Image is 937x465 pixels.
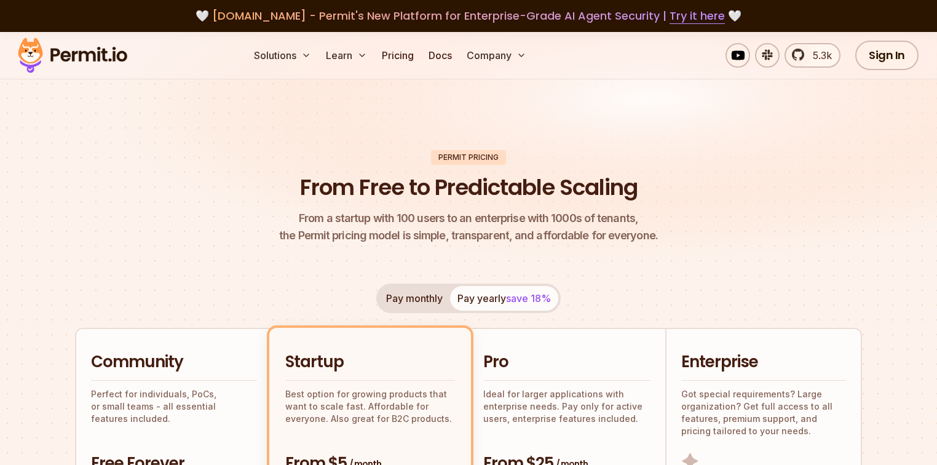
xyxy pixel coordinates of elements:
[300,172,638,203] h1: From Free to Predictable Scaling
[91,388,257,425] p: Perfect for individuals, PoCs, or small teams - all essential features included.
[321,43,372,68] button: Learn
[279,210,658,244] p: the Permit pricing model is simple, transparent, and affordable for everyone.
[285,388,455,425] p: Best option for growing products that want to scale fast. Affordable for everyone. Also great for...
[681,351,846,373] h2: Enterprise
[91,351,257,373] h2: Community
[855,41,919,70] a: Sign In
[285,351,455,373] h2: Startup
[12,34,133,76] img: Permit logo
[462,43,531,68] button: Company
[424,43,457,68] a: Docs
[30,7,907,25] div: 🤍 🤍
[279,210,658,227] span: From a startup with 100 users to an enterprise with 1000s of tenants,
[785,43,840,68] a: 5.3k
[377,43,419,68] a: Pricing
[681,388,846,437] p: Got special requirements? Large organization? Get full access to all features, premium support, a...
[805,48,832,63] span: 5.3k
[483,351,650,373] h2: Pro
[212,8,725,23] span: [DOMAIN_NAME] - Permit's New Platform for Enterprise-Grade AI Agent Security |
[431,150,506,165] div: Permit Pricing
[249,43,316,68] button: Solutions
[670,8,725,24] a: Try it here
[379,286,450,311] button: Pay monthly
[483,388,650,425] p: Ideal for larger applications with enterprise needs. Pay only for active users, enterprise featur...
